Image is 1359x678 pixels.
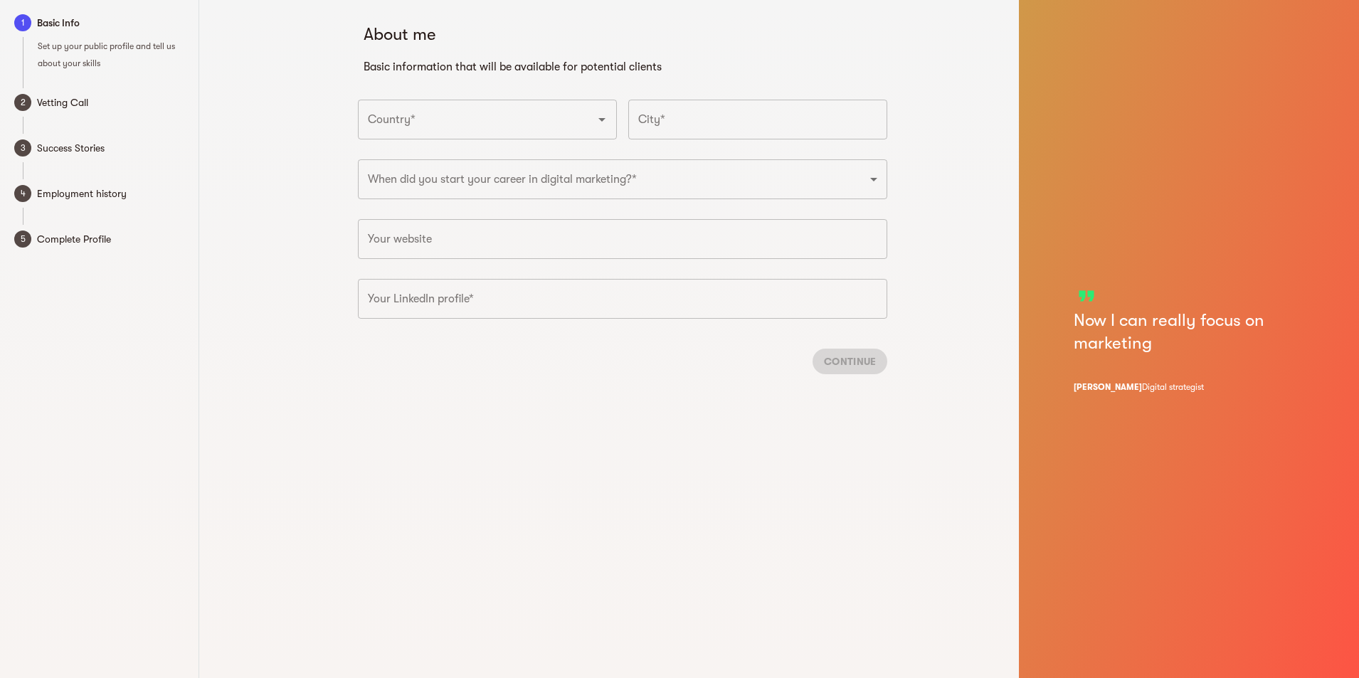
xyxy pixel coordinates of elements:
text: 2 [21,97,26,107]
span: Success Stories [37,139,184,157]
input: e.g. https://www.my-site.com [358,219,887,259]
text: 5 [21,234,26,244]
button: Open [592,110,612,129]
span: Basic Info [37,14,184,31]
span: Vetting Call [37,94,184,111]
h5: Now I can really focus on marketing [1074,309,1305,354]
input: City* [628,100,887,139]
span: [PERSON_NAME] [1074,382,1142,392]
input: Country* [364,106,571,133]
span: Set up your public profile and tell us about your skills [38,41,175,68]
span: Digital strategist [1142,382,1204,392]
input: e.g. https://www.linkedin.com/in/admarketer [358,279,887,319]
text: 4 [21,189,26,198]
text: 1 [21,18,25,28]
h5: About me [364,23,882,46]
text: 3 [21,143,26,153]
span: Employment history [37,185,184,202]
span: Complete Profile [37,231,184,248]
h6: Basic information that will be available for potential clients [364,57,882,77]
span: format_quote [1074,283,1099,309]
